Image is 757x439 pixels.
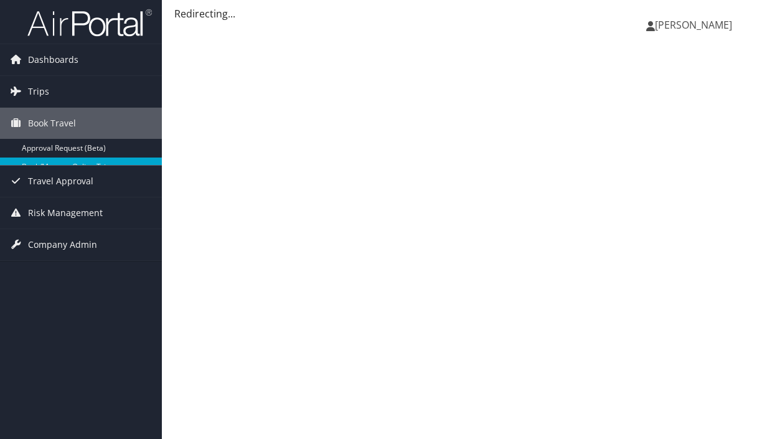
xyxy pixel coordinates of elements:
span: Trips [28,76,49,107]
a: [PERSON_NAME] [646,6,745,44]
span: Risk Management [28,197,103,229]
span: Company Admin [28,229,97,260]
span: [PERSON_NAME] [655,18,732,32]
img: airportal-logo.png [27,8,152,37]
span: Dashboards [28,44,78,75]
span: Travel Approval [28,166,93,197]
div: Redirecting... [174,6,745,21]
span: Book Travel [28,108,76,139]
